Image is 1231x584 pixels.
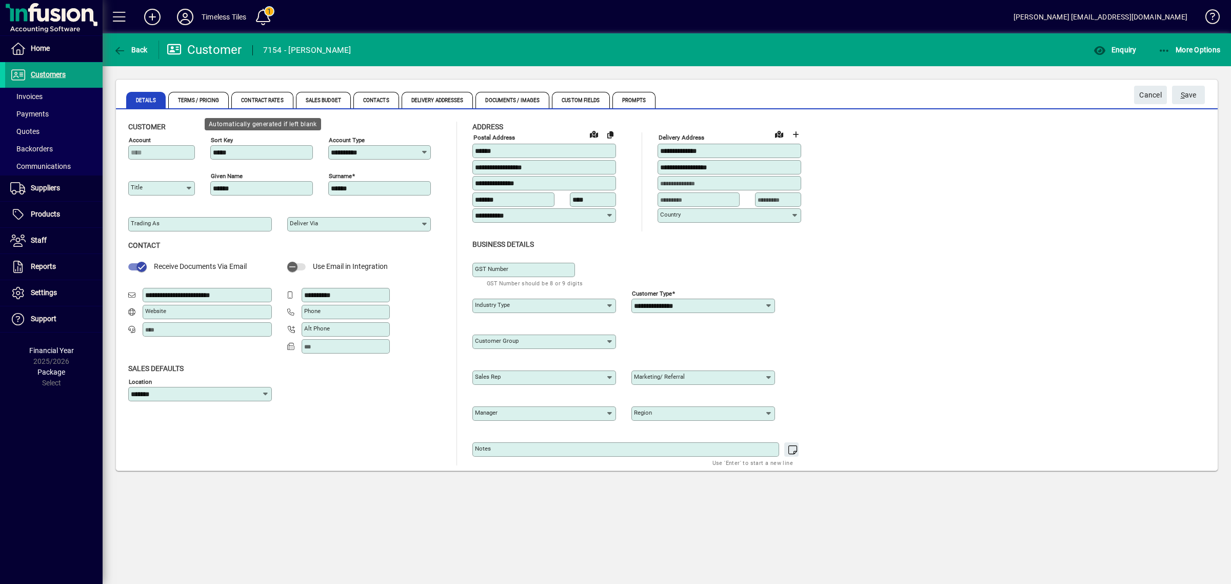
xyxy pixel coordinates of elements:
[304,325,330,332] mat-label: Alt Phone
[128,364,184,373] span: Sales defaults
[1172,86,1205,104] button: Save
[1181,87,1197,104] span: ave
[1156,41,1223,59] button: More Options
[231,92,293,108] span: Contract Rates
[5,280,103,306] a: Settings
[126,92,166,108] span: Details
[402,92,473,108] span: Delivery Addresses
[1094,46,1136,54] span: Enquiry
[552,92,609,108] span: Custom Fields
[202,9,246,25] div: Timeless Tiles
[169,8,202,26] button: Profile
[145,307,166,315] mat-label: Website
[5,88,103,105] a: Invoices
[167,42,242,58] div: Customer
[602,126,619,143] button: Copy to Delivery address
[5,123,103,140] a: Quotes
[131,184,143,191] mat-label: Title
[31,262,56,270] span: Reports
[128,123,166,131] span: Customer
[1198,2,1218,35] a: Knowledge Base
[31,184,60,192] span: Suppliers
[10,92,43,101] span: Invoices
[10,127,39,135] span: Quotes
[634,373,685,380] mat-label: Marketing/ Referral
[263,42,351,59] div: 7154 - [PERSON_NAME]
[586,126,602,142] a: View on map
[131,220,160,227] mat-label: Trading as
[111,41,150,59] button: Back
[5,228,103,254] a: Staff
[1014,9,1187,25] div: [PERSON_NAME] [EMAIL_ADDRESS][DOMAIN_NAME]
[1181,91,1185,99] span: S
[634,409,652,416] mat-label: Region
[296,92,351,108] span: Sales Budget
[475,301,510,308] mat-label: Industry type
[329,172,352,180] mat-label: Surname
[353,92,399,108] span: Contacts
[475,373,501,380] mat-label: Sales rep
[472,240,534,248] span: Business details
[612,92,656,108] span: Prompts
[128,241,160,249] span: Contact
[313,262,388,270] span: Use Email in Integration
[113,46,148,54] span: Back
[31,315,56,323] span: Support
[475,445,491,452] mat-label: Notes
[31,288,57,297] span: Settings
[1158,46,1221,54] span: More Options
[632,289,672,297] mat-label: Customer type
[103,41,159,59] app-page-header-button: Back
[154,262,247,270] span: Receive Documents Via Email
[5,140,103,158] a: Backorders
[129,137,151,144] mat-label: Account
[129,378,152,385] mat-label: Location
[5,254,103,280] a: Reports
[29,346,74,355] span: Financial Year
[5,105,103,123] a: Payments
[10,110,49,118] span: Payments
[1091,41,1139,59] button: Enquiry
[660,211,681,218] mat-label: Country
[475,92,549,108] span: Documents / Images
[1134,86,1167,104] button: Cancel
[5,176,103,201] a: Suppliers
[472,123,503,131] span: Address
[487,277,583,289] mat-hint: GST Number should be 8 or 9 digits
[787,126,804,143] button: Choose address
[5,36,103,62] a: Home
[136,8,169,26] button: Add
[475,265,508,272] mat-label: GST Number
[31,210,60,218] span: Products
[211,137,233,144] mat-label: Sort key
[10,162,71,170] span: Communications
[1139,87,1162,104] span: Cancel
[31,236,47,244] span: Staff
[10,145,53,153] span: Backorders
[304,307,321,315] mat-label: Phone
[31,70,66,79] span: Customers
[31,44,50,52] span: Home
[205,118,321,130] div: Automatically generated if left blank
[168,92,229,108] span: Terms / Pricing
[329,137,365,144] mat-label: Account Type
[5,158,103,175] a: Communications
[475,337,519,344] mat-label: Customer group
[5,202,103,227] a: Products
[771,126,787,142] a: View on map
[5,306,103,332] a: Support
[37,368,65,376] span: Package
[211,172,243,180] mat-label: Given name
[290,220,318,227] mat-label: Deliver via
[475,409,498,416] mat-label: Manager
[712,457,793,469] mat-hint: Use 'Enter' to start a new line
